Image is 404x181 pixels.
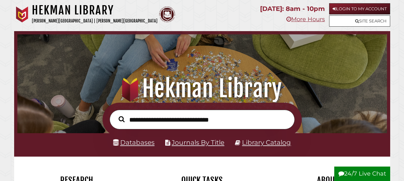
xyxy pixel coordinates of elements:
[329,3,390,14] a: Login to My Account
[32,17,157,25] p: [PERSON_NAME][GEOGRAPHIC_DATA] | [PERSON_NAME][GEOGRAPHIC_DATA]
[159,6,175,22] img: Calvin Theological Seminary
[115,115,128,124] button: Search
[113,139,155,146] a: Databases
[242,139,291,146] a: Library Catalog
[119,116,125,122] i: Search
[286,16,325,23] a: More Hours
[23,74,381,103] h1: Hekman Library
[329,15,390,27] a: Site Search
[14,6,30,22] img: Calvin University
[32,3,157,17] h1: Hekman Library
[172,139,224,146] a: Journals By Title
[260,3,325,14] p: [DATE]: 8am - 10pm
